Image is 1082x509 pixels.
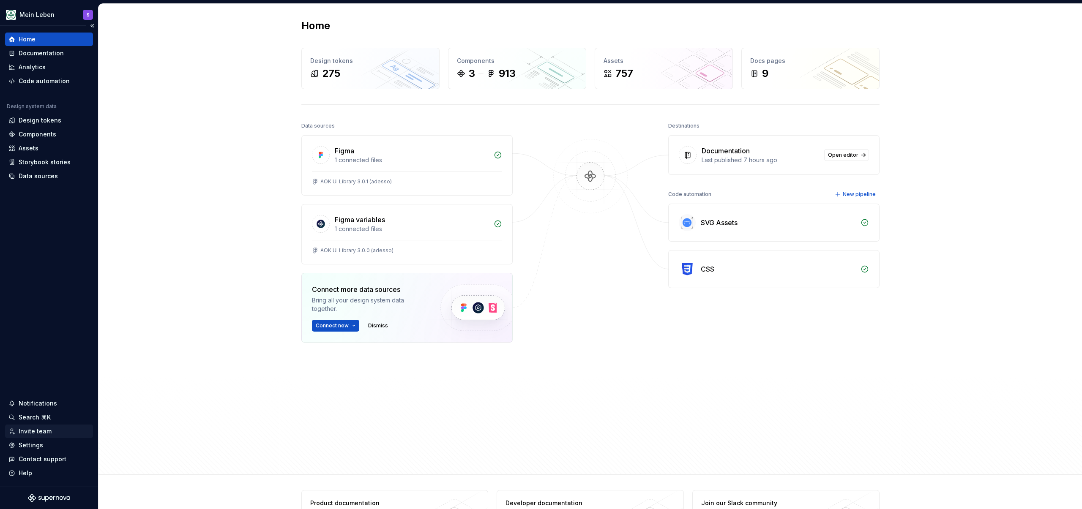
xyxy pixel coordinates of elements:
div: Code automation [19,77,70,85]
div: Home [19,35,36,44]
div: S [87,11,90,18]
div: Join our Slack community [701,499,824,507]
button: Collapse sidebar [86,20,98,32]
div: 3 [469,67,475,80]
div: Figma [335,146,354,156]
div: Documentation [19,49,64,57]
button: Dismiss [364,320,392,332]
div: Data sources [301,120,335,132]
button: Search ⌘K [5,411,93,424]
div: Assets [19,144,38,152]
a: Documentation [5,46,93,60]
div: Destinations [668,120,699,132]
div: Invite team [19,427,52,436]
span: New pipeline [843,191,876,198]
div: 9 [762,67,768,80]
div: 1 connected files [335,225,489,233]
svg: Supernova Logo [28,494,70,502]
a: Figma variables1 connected filesAOK UI Library 3.0.0 (adesso) [301,204,513,264]
div: Developer documentation [505,499,628,507]
div: CSS [701,264,714,274]
div: 757 [615,67,633,80]
button: Mein LebenS [2,5,96,24]
div: AOK UI Library 3.0.1 (adesso) [320,178,392,185]
a: Assets [5,142,93,155]
a: Data sources [5,169,93,183]
div: Last published 7 hours ago [702,156,819,164]
a: Design tokens [5,114,93,127]
a: Analytics [5,60,93,74]
div: Design tokens [19,116,61,125]
a: Docs pages9 [741,48,880,89]
a: Storybook stories [5,155,93,169]
button: Notifications [5,397,93,410]
a: Code automation [5,74,93,88]
span: Connect new [316,322,349,329]
div: SVG Assets [701,218,738,228]
div: Search ⌘K [19,413,51,422]
div: 1 connected files [335,156,489,164]
span: Open editor [828,152,858,158]
div: Bring all your design system data together. [312,296,426,313]
a: Figma1 connected filesAOK UI Library 3.0.1 (adesso) [301,135,513,196]
a: Settings [5,438,93,452]
div: Design tokens [310,57,431,65]
div: Notifications [19,399,57,408]
button: Connect new [312,320,359,332]
a: Components [5,128,93,141]
button: New pipeline [832,188,880,200]
a: Components3913 [448,48,586,89]
a: Design tokens275 [301,48,440,89]
div: Analytics [19,63,46,71]
div: AOK UI Library 3.0.0 (adesso) [320,247,393,254]
a: Home [5,33,93,46]
div: Connect more data sources [312,284,426,294]
a: Assets757 [595,48,733,89]
div: 275 [322,67,340,80]
div: Help [19,469,32,477]
div: Contact support [19,455,66,463]
div: 913 [499,67,516,80]
div: Components [457,57,577,65]
div: Docs pages [750,57,871,65]
h2: Home [301,19,330,33]
div: Code automation [668,188,711,200]
div: Design system data [7,103,57,110]
div: Components [19,130,56,139]
div: Settings [19,441,43,449]
a: Open editor [824,149,869,161]
span: Dismiss [368,322,388,329]
button: Help [5,466,93,480]
div: Mein Leben [19,11,55,19]
div: Storybook stories [19,158,71,166]
div: Assets [604,57,724,65]
div: Documentation [702,146,750,156]
div: Data sources [19,172,58,180]
img: df5db9ef-aba0-4771-bf51-9763b7497661.png [6,10,16,20]
button: Contact support [5,452,93,466]
div: Product documentation [310,499,433,507]
div: Figma variables [335,215,385,225]
a: Invite team [5,425,93,438]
